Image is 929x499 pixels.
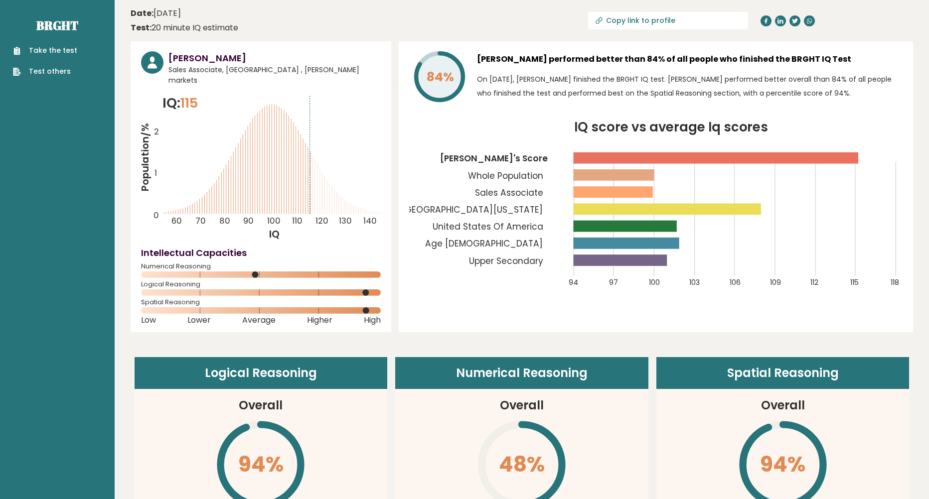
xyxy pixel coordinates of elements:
tspan: 97 [609,278,618,288]
tspan: United States Of America [433,221,544,233]
tspan: 106 [730,278,741,288]
span: 115 [180,94,198,112]
span: Low [141,318,156,322]
a: Brght [36,17,78,33]
b: Test: [131,22,152,33]
tspan: 80 [220,216,231,227]
b: Date: [131,7,154,19]
tspan: 110 [293,216,303,227]
tspan: Population/% [138,123,152,191]
span: High [364,318,381,322]
h3: [PERSON_NAME] [168,51,381,65]
span: Sales Associate, [GEOGRAPHIC_DATA] , [PERSON_NAME] markets [168,65,381,86]
tspan: Upper Secondary [469,255,544,267]
p: On [DATE], [PERSON_NAME] finished the BRGHT IQ test. [PERSON_NAME] performed better overall than ... [477,72,903,100]
header: Logical Reasoning [135,357,388,389]
span: Numerical Reasoning [141,264,381,268]
h3: Overall [500,396,544,414]
h3: [PERSON_NAME] performed better than 84% of all people who finished the BRGHT IQ Test [477,51,903,67]
time: [DATE] [131,7,181,19]
tspan: 130 [339,216,352,227]
header: Spatial Reasoning [656,357,910,389]
tspan: 118 [892,278,900,288]
tspan: 1 [155,167,157,179]
span: Lower [187,318,211,322]
tspan: 0 [154,210,159,221]
tspan: 90 [243,216,254,227]
h4: Intellectual Capacities [141,246,381,259]
tspan: 70 [195,216,206,227]
a: Take the test [13,45,77,56]
tspan: IQ score vs average Iq scores [575,118,769,136]
tspan: 120 [315,216,328,227]
span: Spatial Reasoning [141,300,381,304]
h3: Overall [761,396,805,414]
tspan: 140 [363,216,377,227]
tspan: [GEOGRAPHIC_DATA][US_STATE] [402,204,544,216]
a: Test others [13,66,77,77]
tspan: 100 [649,278,660,288]
header: Numerical Reasoning [395,357,648,389]
span: Logical Reasoning [141,282,381,286]
span: Higher [307,318,332,322]
tspan: Age [DEMOGRAPHIC_DATA] [426,238,544,250]
tspan: 60 [171,216,182,227]
tspan: 2 [154,126,159,137]
p: IQ: [162,93,198,113]
div: 20 minute IQ estimate [131,22,238,34]
tspan: Whole Population [468,170,544,182]
tspan: [PERSON_NAME]'s Score [441,152,548,164]
h3: Overall [239,396,283,414]
tspan: 103 [690,278,700,288]
tspan: 115 [851,278,860,288]
span: Average [242,318,276,322]
tspan: 94 [569,278,579,288]
tspan: Sales Associate [475,187,544,199]
tspan: 84% [427,68,454,86]
tspan: 109 [771,278,781,288]
tspan: 112 [811,278,819,288]
tspan: 100 [268,216,281,227]
tspan: IQ [269,227,280,241]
